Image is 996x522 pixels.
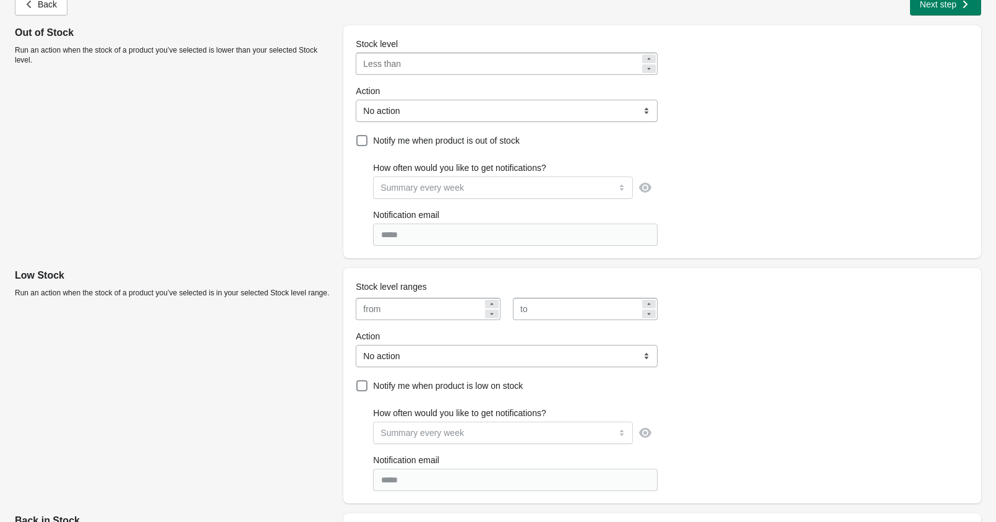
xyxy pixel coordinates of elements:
span: Notify me when product is low on stock [373,381,523,391]
span: Stock level [356,39,398,49]
span: How often would you like to get notifications? [373,163,546,173]
p: Run an action when the stock of a product you’ve selected is lower than your selected Stock level. [15,45,333,65]
span: Action [356,331,380,341]
span: How often would you like to get notifications? [373,408,546,418]
p: Low Stock [15,268,333,283]
p: Out of Stock [15,25,333,40]
span: Notification email [373,455,439,465]
div: Less than [363,56,401,71]
span: Action [356,86,380,96]
span: Notify me when product is out of stock [373,136,520,146]
div: Stock level ranges [343,271,657,293]
div: from [363,302,380,316]
span: Notification email [373,210,439,220]
p: Run an action when the stock of a product you’ve selected is in your selected Stock level range. [15,288,333,298]
div: to [520,302,528,316]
